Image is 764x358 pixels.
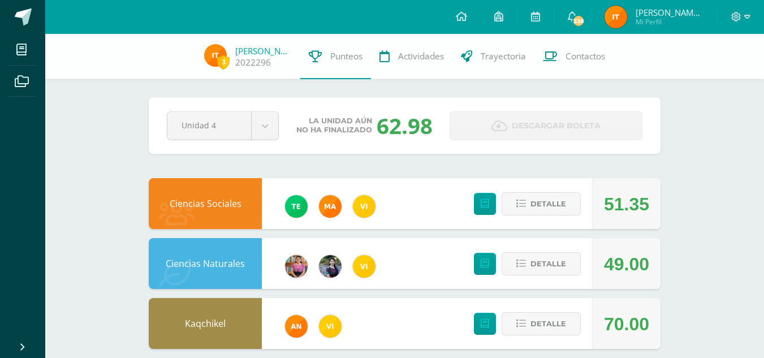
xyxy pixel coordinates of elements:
a: Actividades [371,34,452,79]
img: 43d3dab8d13cc64d9a3940a0882a4dc3.png [285,195,308,218]
span: [PERSON_NAME] [PERSON_NAME] [636,7,703,18]
img: f428c1eda9873657749a26557ec094a8.png [353,195,375,218]
a: Unidad 4 [167,112,278,140]
img: fc6731ddebfef4a76f049f6e852e62c4.png [285,315,308,338]
div: 70.00 [604,299,649,350]
button: Detalle [502,252,581,275]
span: Descargar boleta [512,112,601,140]
span: 338 [572,15,585,27]
img: 2e9751886809ccb131ccb14e8002cfd8.png [605,6,627,28]
span: Mi Perfil [636,17,703,27]
span: Detalle [530,313,566,334]
button: Detalle [502,312,581,335]
img: f428c1eda9873657749a26557ec094a8.png [353,255,375,278]
div: 62.98 [377,111,433,140]
div: Ciencias Naturales [149,238,262,289]
a: Punteos [300,34,371,79]
span: Unidad 4 [182,112,237,139]
span: Punteos [330,50,362,62]
img: f428c1eda9873657749a26557ec094a8.png [319,315,342,338]
img: 2e9751886809ccb131ccb14e8002cfd8.png [204,44,227,67]
a: Trayectoria [452,34,534,79]
span: 3 [217,55,230,69]
span: Actividades [398,50,444,62]
div: 49.00 [604,239,649,290]
span: Detalle [530,193,566,214]
span: La unidad aún no ha finalizado [296,117,372,135]
span: Detalle [530,253,566,274]
a: Contactos [534,34,614,79]
img: b2b209b5ecd374f6d147d0bc2cef63fa.png [319,255,342,278]
img: 266030d5bbfb4fab9f05b9da2ad38396.png [319,195,342,218]
button: Detalle [502,192,581,215]
span: Trayectoria [481,50,526,62]
div: Kaqchikel [149,298,262,349]
div: Ciencias Sociales [149,178,262,229]
a: [PERSON_NAME] [235,45,292,57]
div: 51.35 [604,179,649,230]
span: Contactos [566,50,605,62]
a: 2022296 [235,57,271,68]
img: e8319d1de0642b858999b202df7e829e.png [285,255,308,278]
